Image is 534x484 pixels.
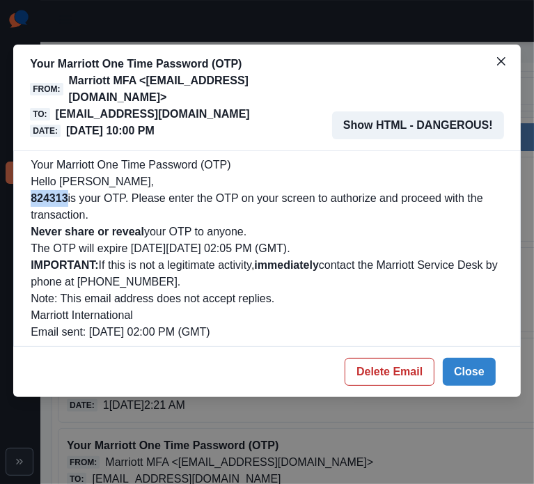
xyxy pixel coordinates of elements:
[31,257,503,290] p: If this is not a legitimate activity, contact the Marriott Service Desk by phone at [PHONE_NUMBER].
[31,307,503,324] p: Marriott International
[443,358,496,386] button: Close
[31,157,503,341] div: Your Marriott One Time Password (OTP)
[254,259,318,271] b: immediately
[31,240,503,257] p: The OTP will expire [DATE][DATE] 02:05 PM (GMT).
[30,83,63,95] span: From:
[30,125,61,137] span: Date:
[31,259,98,271] b: IMPORTANT:
[30,108,49,120] span: To:
[66,123,155,139] p: [DATE] 10:00 PM
[332,111,504,139] button: Show HTML - DANGEROUS!
[490,50,512,72] button: Close
[31,290,503,307] p: Note: This email address does not accept replies.
[31,324,503,341] p: Email sent: [DATE] 02:00 PM (GMT)
[345,358,434,386] button: Delete Email
[31,192,68,204] b: 824313
[31,190,503,224] p: is your OTP. Please enter the OTP on your screen to authorize and proceed with the transaction.
[31,226,144,237] b: Never share or reveal
[31,173,503,190] p: Hello [PERSON_NAME],
[69,72,333,106] p: Marriott MFA <[EMAIL_ADDRESS][DOMAIN_NAME]>
[31,224,503,240] p: your OTP to anyone.
[30,56,332,72] p: Your Marriott One Time Password (OTP)
[56,106,250,123] p: [EMAIL_ADDRESS][DOMAIN_NAME]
